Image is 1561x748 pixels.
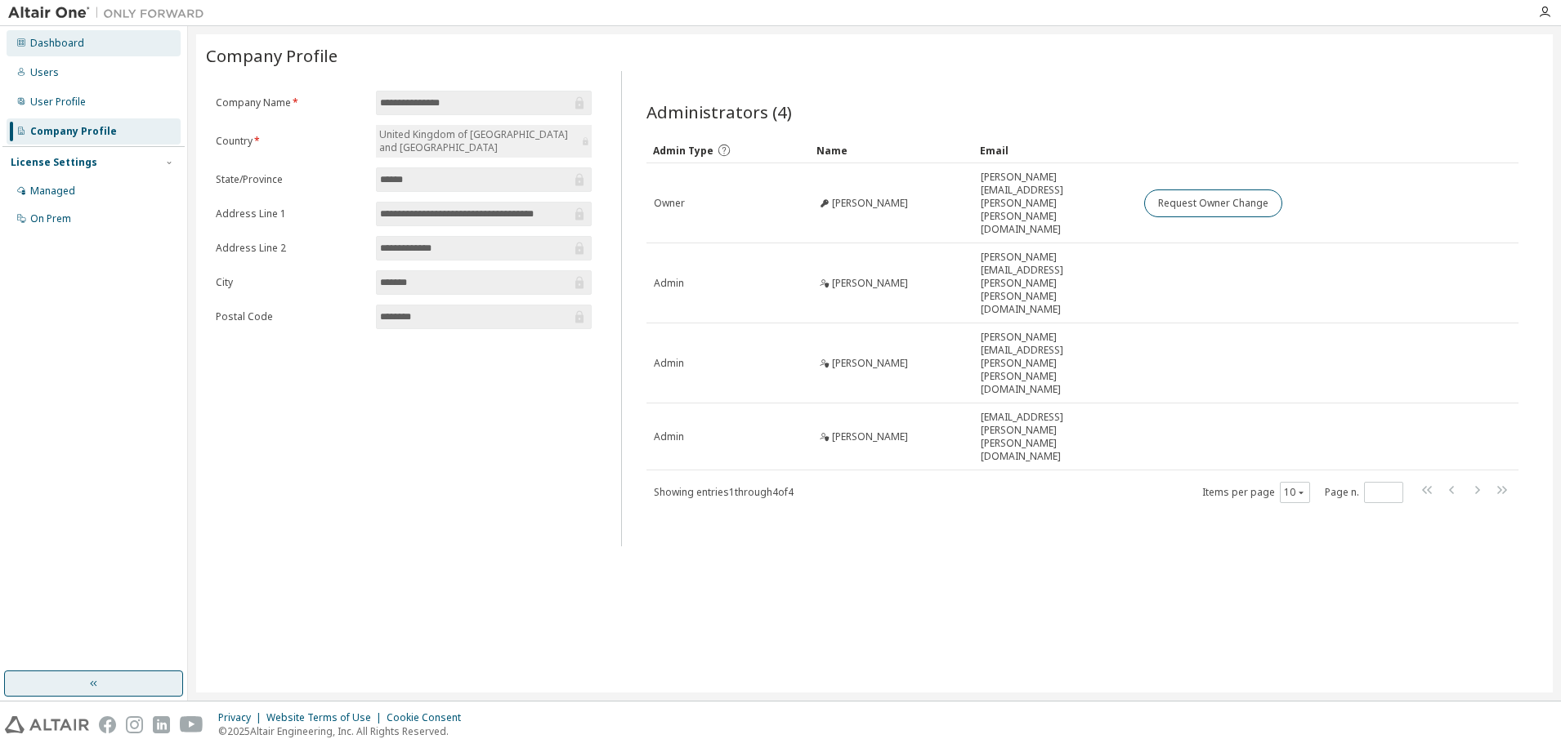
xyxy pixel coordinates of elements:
div: Privacy [218,711,266,724]
div: Managed [30,185,75,198]
img: instagram.svg [126,716,143,733]
label: State/Province [216,173,366,186]
span: [PERSON_NAME] [832,197,908,210]
label: Company Name [216,96,366,109]
p: © 2025 Altair Engineering, Inc. All Rights Reserved. [218,724,471,738]
span: [PERSON_NAME][EMAIL_ADDRESS][PERSON_NAME][PERSON_NAME][DOMAIN_NAME] [981,251,1129,316]
span: Admin [654,277,684,290]
div: On Prem [30,212,71,225]
label: Address Line 1 [216,207,366,220]
button: Request Owner Change [1144,189,1282,217]
div: Dashboard [30,37,84,50]
img: linkedin.svg [153,716,170,733]
div: United Kingdom of [GEOGRAPHIC_DATA] and [GEOGRAPHIC_DATA] [377,126,579,157]
div: License Settings [11,156,97,169]
span: Company Profile [206,44,338,67]
span: [PERSON_NAME] [832,357,908,370]
div: User Profile [30,96,86,109]
label: City [216,276,366,289]
span: Items per page [1202,482,1310,503]
div: Cookie Consent [387,711,471,724]
span: Administrators (4) [646,100,792,123]
img: Altair One [8,5,212,21]
span: Admin Type [653,144,713,158]
div: United Kingdom of [GEOGRAPHIC_DATA] and [GEOGRAPHIC_DATA] [376,125,592,158]
div: Company Profile [30,125,117,138]
div: Email [980,137,1130,163]
span: [PERSON_NAME] [832,277,908,290]
span: [PERSON_NAME][EMAIL_ADDRESS][PERSON_NAME][PERSON_NAME][DOMAIN_NAME] [981,331,1129,396]
span: [EMAIL_ADDRESS][PERSON_NAME][PERSON_NAME][DOMAIN_NAME] [981,411,1129,463]
span: Owner [654,197,685,210]
img: youtube.svg [180,716,204,733]
div: Users [30,66,59,79]
span: [PERSON_NAME] [832,430,908,443]
span: [PERSON_NAME][EMAIL_ADDRESS][PERSON_NAME][PERSON_NAME][DOMAIN_NAME] [981,171,1129,236]
label: Postal Code [216,310,366,323]
div: Website Terms of Use [266,711,387,724]
img: facebook.svg [99,716,116,733]
img: altair_logo.svg [5,716,89,733]
span: Showing entries 1 through 4 of 4 [654,485,794,499]
label: Address Line 2 [216,242,366,255]
span: Admin [654,430,684,443]
label: Country [216,135,366,148]
span: Page n. [1325,482,1403,503]
button: 10 [1284,486,1306,499]
span: Admin [654,357,684,370]
div: Name [816,137,967,163]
